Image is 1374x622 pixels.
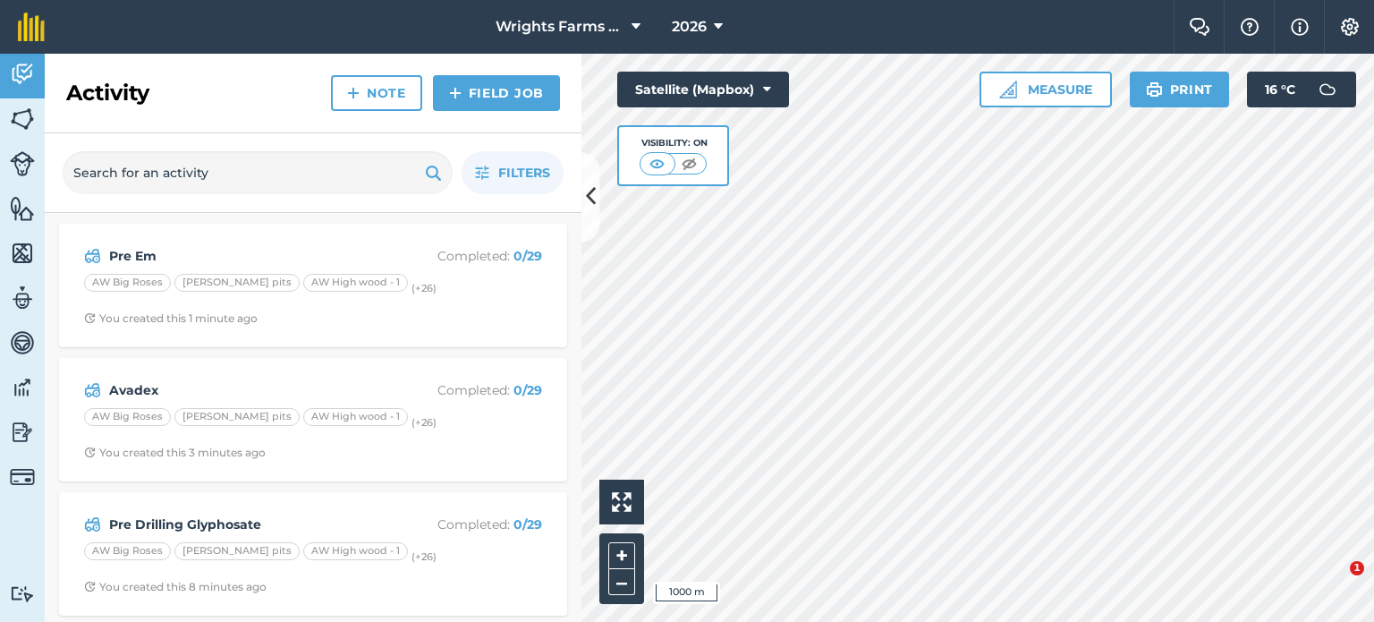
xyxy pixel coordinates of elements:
[608,569,635,595] button: –
[999,81,1017,98] img: Ruler icon
[10,374,35,401] img: svg+xml;base64,PD94bWwgdmVyc2lvbj0iMS4wIiBlbmNvZGluZz0idXRmLTgiPz4KPCEtLSBHZW5lcmF0b3I6IEFkb2JlIE...
[84,312,96,324] img: Clock with arrow pointing clockwise
[84,580,267,594] div: You created this 8 minutes ago
[109,380,393,400] strong: Avadex
[84,581,96,592] img: Clock with arrow pointing clockwise
[109,515,393,534] strong: Pre Drilling Glyphosate
[10,151,35,176] img: svg+xml;base64,PD94bWwgdmVyc2lvbj0iMS4wIiBlbmNvZGluZz0idXRmLTgiPz4KPCEtLSBHZW5lcmF0b3I6IEFkb2JlIE...
[646,155,668,173] img: svg+xml;base64,PHN2ZyB4bWxucz0iaHR0cDovL3d3dy53My5vcmcvMjAwMC9zdmciIHdpZHRoPSI1MCIgaGVpZ2h0PSI0MC...
[433,75,560,111] a: Field Job
[513,382,542,398] strong: 0 / 29
[84,446,266,460] div: You created this 3 minutes ago
[84,408,171,426] div: AW Big Roses
[63,151,453,194] input: Search for an activity
[109,246,393,266] strong: Pre Em
[70,369,556,471] a: AvadexCompleted: 0/29AW Big Roses[PERSON_NAME] pitsAW High wood - 1(+26)Clock with arrow pointing...
[84,447,96,458] img: Clock with arrow pointing clockwise
[411,550,437,563] small: (+ 26 )
[70,503,556,605] a: Pre Drilling GlyphosateCompleted: 0/29AW Big Roses[PERSON_NAME] pitsAW High wood - 1(+26)Clock wi...
[1291,16,1309,38] img: svg+xml;base64,PHN2ZyB4bWxucz0iaHR0cDovL3d3dy53My5vcmcvMjAwMC9zdmciIHdpZHRoPSIxNyIgaGVpZ2h0PSIxNy...
[174,542,300,560] div: [PERSON_NAME] pits
[496,16,624,38] span: Wrights Farms Contracting
[303,274,408,292] div: AW High wood - 1
[84,274,171,292] div: AW Big Roses
[498,163,550,183] span: Filters
[303,542,408,560] div: AW High wood - 1
[10,419,35,446] img: svg+xml;base64,PD94bWwgdmVyc2lvbj0iMS4wIiBlbmNvZGluZz0idXRmLTgiPz4KPCEtLSBHZW5lcmF0b3I6IEFkb2JlIE...
[10,285,35,311] img: svg+xml;base64,PD94bWwgdmVyc2lvbj0iMS4wIiBlbmNvZGluZz0idXRmLTgiPz4KPCEtLSBHZW5lcmF0b3I6IEFkb2JlIE...
[612,492,632,512] img: Four arrows, one pointing top left, one top right, one bottom right and the last bottom left
[411,416,437,429] small: (+ 26 )
[425,162,442,183] img: svg+xml;base64,PHN2ZyB4bWxucz0iaHR0cDovL3d3dy53My5vcmcvMjAwMC9zdmciIHdpZHRoPSIxOSIgaGVpZ2h0PSIyNC...
[513,248,542,264] strong: 0 / 29
[10,61,35,88] img: svg+xml;base64,PD94bWwgdmVyc2lvbj0iMS4wIiBlbmNvZGluZz0idXRmLTgiPz4KPCEtLSBHZW5lcmF0b3I6IEFkb2JlIE...
[70,234,556,337] a: Pre EmCompleted: 0/29AW Big Roses[PERSON_NAME] pitsAW High wood - 1(+26)Clock with arrow pointing...
[640,136,708,150] div: Visibility: On
[678,155,700,173] img: svg+xml;base64,PHN2ZyB4bWxucz0iaHR0cDovL3d3dy53My5vcmcvMjAwMC9zdmciIHdpZHRoPSI1MCIgaGVpZ2h0PSI0MC...
[608,542,635,569] button: +
[400,246,542,266] p: Completed :
[331,75,422,111] a: Note
[449,82,462,104] img: svg+xml;base64,PHN2ZyB4bWxucz0iaHR0cDovL3d3dy53My5vcmcvMjAwMC9zdmciIHdpZHRoPSIxNCIgaGVpZ2h0PSIyNC...
[672,16,707,38] span: 2026
[1130,72,1230,107] button: Print
[10,585,35,602] img: svg+xml;base64,PD94bWwgdmVyc2lvbj0iMS4wIiBlbmNvZGluZz0idXRmLTgiPz4KPCEtLSBHZW5lcmF0b3I6IEFkb2JlIE...
[1239,18,1260,36] img: A question mark icon
[18,13,45,41] img: fieldmargin Logo
[1265,72,1295,107] span: 16 ° C
[84,542,171,560] div: AW Big Roses
[980,72,1112,107] button: Measure
[1146,79,1163,100] img: svg+xml;base64,PHN2ZyB4bWxucz0iaHR0cDovL3d3dy53My5vcmcvMjAwMC9zdmciIHdpZHRoPSIxOSIgaGVpZ2h0PSIyNC...
[84,514,101,535] img: svg+xml;base64,PD94bWwgdmVyc2lvbj0iMS4wIiBlbmNvZGluZz0idXRmLTgiPz4KPCEtLSBHZW5lcmF0b3I6IEFkb2JlIE...
[66,79,149,107] h2: Activity
[617,72,789,107] button: Satellite (Mapbox)
[10,195,35,222] img: svg+xml;base64,PHN2ZyB4bWxucz0iaHR0cDovL3d3dy53My5vcmcvMjAwMC9zdmciIHdpZHRoPSI1NiIgaGVpZ2h0PSI2MC...
[174,274,300,292] div: [PERSON_NAME] pits
[10,240,35,267] img: svg+xml;base64,PHN2ZyB4bWxucz0iaHR0cDovL3d3dy53My5vcmcvMjAwMC9zdmciIHdpZHRoPSI1NiIgaGVpZ2h0PSI2MC...
[303,408,408,426] div: AW High wood - 1
[84,245,101,267] img: svg+xml;base64,PD94bWwgdmVyc2lvbj0iMS4wIiBlbmNvZGluZz0idXRmLTgiPz4KPCEtLSBHZW5lcmF0b3I6IEFkb2JlIE...
[174,408,300,426] div: [PERSON_NAME] pits
[462,151,564,194] button: Filters
[84,379,101,401] img: svg+xml;base64,PD94bWwgdmVyc2lvbj0iMS4wIiBlbmNvZGluZz0idXRmLTgiPz4KPCEtLSBHZW5lcmF0b3I6IEFkb2JlIE...
[1339,18,1361,36] img: A cog icon
[513,516,542,533] strong: 0 / 29
[1310,72,1345,107] img: svg+xml;base64,PD94bWwgdmVyc2lvbj0iMS4wIiBlbmNvZGluZz0idXRmLTgiPz4KPCEtLSBHZW5lcmF0b3I6IEFkb2JlIE...
[400,380,542,400] p: Completed :
[1313,561,1356,604] iframe: Intercom live chat
[10,329,35,356] img: svg+xml;base64,PD94bWwgdmVyc2lvbj0iMS4wIiBlbmNvZGluZz0idXRmLTgiPz4KPCEtLSBHZW5lcmF0b3I6IEFkb2JlIE...
[347,82,360,104] img: svg+xml;base64,PHN2ZyB4bWxucz0iaHR0cDovL3d3dy53My5vcmcvMjAwMC9zdmciIHdpZHRoPSIxNCIgaGVpZ2h0PSIyNC...
[84,311,258,326] div: You created this 1 minute ago
[1247,72,1356,107] button: 16 °C
[1350,561,1364,575] span: 1
[1189,18,1210,36] img: Two speech bubbles overlapping with the left bubble in the forefront
[10,106,35,132] img: svg+xml;base64,PHN2ZyB4bWxucz0iaHR0cDovL3d3dy53My5vcmcvMjAwMC9zdmciIHdpZHRoPSI1NiIgaGVpZ2h0PSI2MC...
[411,282,437,294] small: (+ 26 )
[10,464,35,490] img: svg+xml;base64,PD94bWwgdmVyc2lvbj0iMS4wIiBlbmNvZGluZz0idXRmLTgiPz4KPCEtLSBHZW5lcmF0b3I6IEFkb2JlIE...
[400,515,542,534] p: Completed :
